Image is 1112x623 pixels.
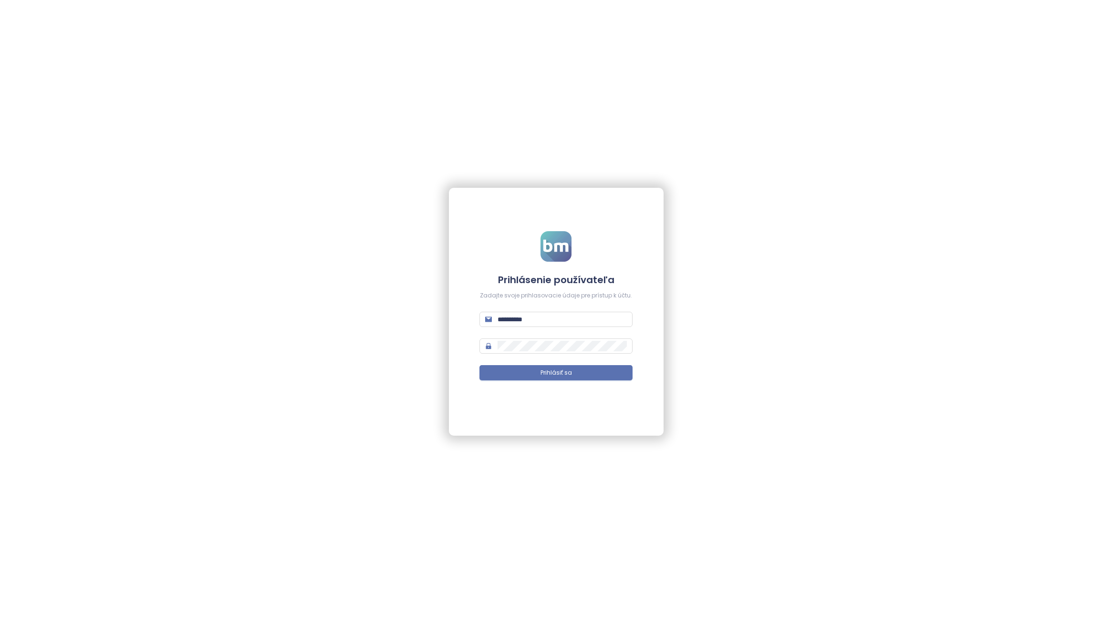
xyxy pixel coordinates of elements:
[479,273,633,286] h4: Prihlásenie používateľa
[540,231,572,262] img: logo
[479,291,633,300] div: Zadajte svoje prihlasovacie údaje pre prístup k účtu.
[479,365,633,380] button: Prihlásiť sa
[485,343,492,349] span: lock
[485,316,492,323] span: mail
[540,368,572,378] span: Prihlásiť sa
